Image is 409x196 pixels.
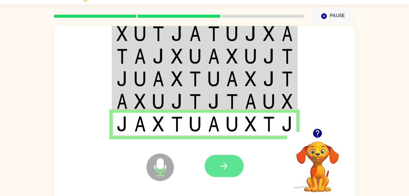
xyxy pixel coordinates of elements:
[245,116,256,132] img: x
[134,71,146,86] img: u
[171,116,183,132] img: t
[208,49,220,64] img: a
[282,26,293,41] img: a
[117,26,128,41] img: x
[189,49,201,64] img: u
[226,26,238,41] img: u
[117,116,128,132] img: j
[263,116,275,132] img: t
[153,71,164,86] img: a
[282,49,293,64] img: t
[117,94,128,109] img: a
[153,116,164,132] img: x
[245,49,256,64] img: u
[282,71,293,86] img: t
[263,49,275,64] img: j
[153,49,164,64] img: j
[171,49,183,64] img: x
[134,116,146,132] img: a
[171,26,183,41] img: j
[263,71,275,86] img: j
[153,94,164,109] img: u
[245,94,256,109] img: a
[311,9,355,23] button: Pause
[134,94,146,109] img: x
[134,49,146,64] img: a
[263,94,275,109] img: u
[171,71,183,86] img: x
[287,132,348,193] video: Your browser must support playing .mp4 files to use Literably. Please try using another browser.
[245,26,256,41] img: j
[282,116,293,132] img: j
[189,94,201,109] img: t
[189,116,201,132] img: u
[245,71,256,86] img: x
[117,71,128,86] img: j
[282,94,293,109] img: x
[263,26,275,41] img: x
[171,94,183,109] img: j
[208,71,220,86] img: u
[117,49,128,64] img: t
[134,26,146,41] img: u
[208,26,220,41] img: t
[226,49,238,64] img: x
[153,26,164,41] img: t
[226,116,238,132] img: u
[189,71,201,86] img: t
[226,71,238,86] img: a
[208,116,220,132] img: a
[189,26,201,41] img: a
[208,94,220,109] img: j
[226,94,238,109] img: t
